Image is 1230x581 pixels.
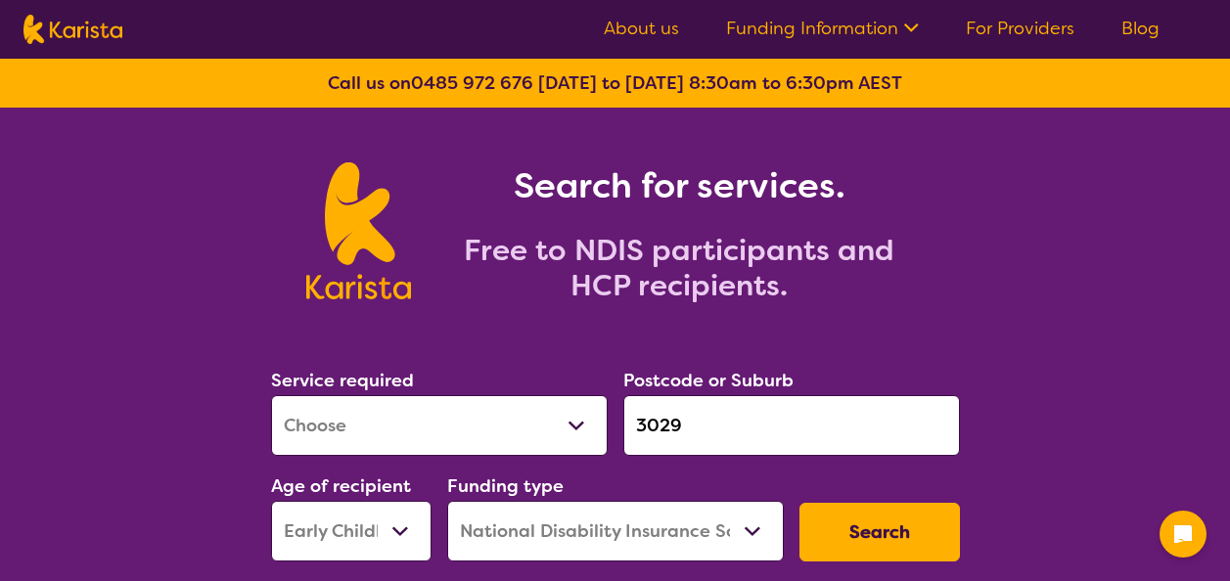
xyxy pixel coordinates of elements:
label: Funding type [447,474,564,498]
a: 0485 972 676 [411,71,533,95]
h1: Search for services. [434,162,924,209]
a: About us [604,17,679,40]
input: Type [623,395,960,456]
label: Age of recipient [271,474,411,498]
button: Search [799,503,960,561]
label: Postcode or Suburb [623,369,794,392]
label: Service required [271,369,414,392]
b: Call us on [DATE] to [DATE] 8:30am to 6:30pm AEST [328,71,902,95]
img: Karista logo [306,162,411,299]
img: Karista logo [23,15,122,44]
a: For Providers [966,17,1074,40]
a: Funding Information [726,17,919,40]
a: Blog [1121,17,1160,40]
h2: Free to NDIS participants and HCP recipients. [434,233,924,303]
